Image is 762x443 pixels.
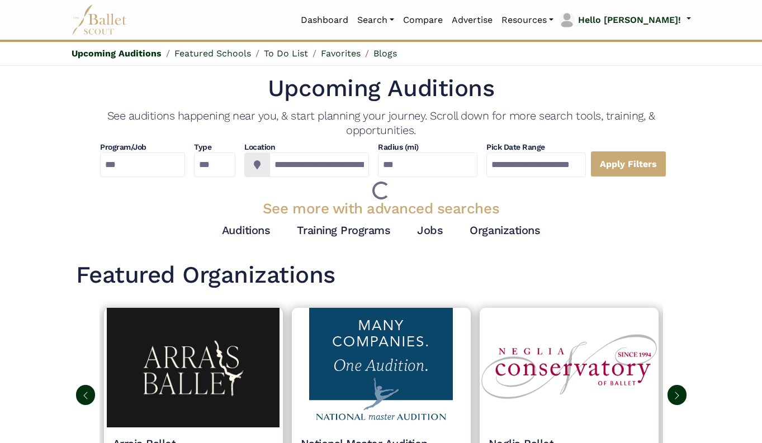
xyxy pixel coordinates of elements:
h4: Program/Job [100,142,185,153]
h4: See auditions happening near you, & start planning your journey. Scroll down for more search tool... [76,108,687,137]
input: Location [269,153,369,177]
a: Upcoming Auditions [72,48,162,59]
a: Apply Filters [590,151,666,177]
a: Training Programs [297,223,390,237]
a: Search [353,8,399,32]
a: Featured Schools [174,48,251,59]
img: profile picture [559,12,575,28]
a: Auditions [222,223,271,237]
h1: Featured Organizations [76,260,687,290]
h4: Type [194,142,235,153]
a: Compare [399,8,447,32]
h1: Upcoming Auditions [76,73,687,104]
a: Resources [497,8,558,32]
a: Advertise [447,8,497,32]
h4: Radius (mi) [378,142,419,153]
a: To Do List [264,48,308,59]
a: Dashboard [296,8,353,32]
h4: Location [244,142,369,153]
a: Organizations [470,223,540,237]
a: Blogs [373,48,397,59]
h4: Pick Date Range [486,142,586,153]
p: Hello [PERSON_NAME]! [578,13,681,27]
a: profile picture Hello [PERSON_NAME]! [558,11,690,29]
a: Favorites [321,48,361,59]
a: Jobs [417,223,443,237]
h3: See more with advanced searches [76,199,687,218]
